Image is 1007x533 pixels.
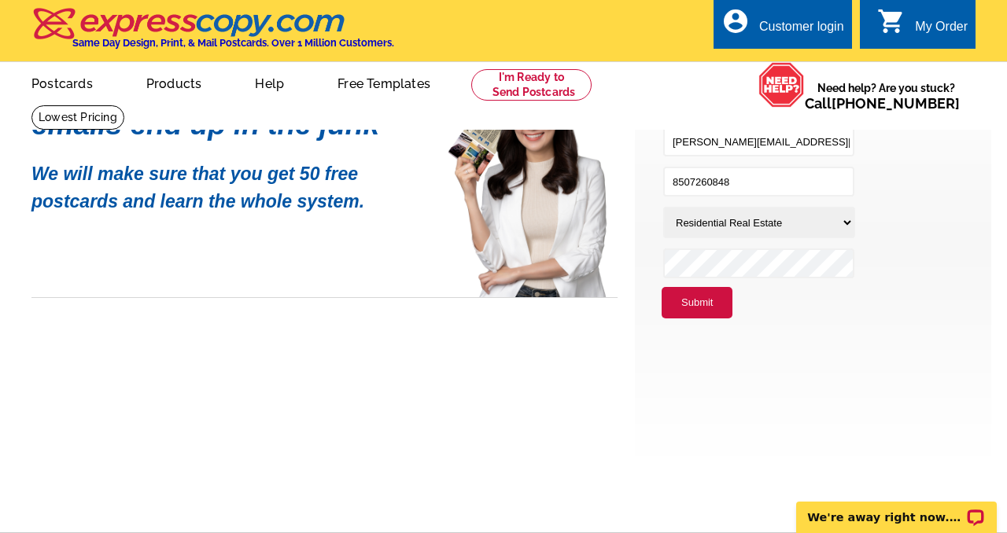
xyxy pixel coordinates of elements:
a: Postcards [6,64,118,101]
div: My Order [915,20,968,42]
h1: emails end up in the junk [31,116,425,133]
i: account_circle [721,7,750,35]
a: Products [121,64,227,101]
iframe: LiveChat chat widget [786,483,1007,533]
a: [PHONE_NUMBER] [832,95,960,112]
input: Email Address [663,127,854,156]
a: Free Templates [312,64,456,101]
div: Customer login [759,20,844,42]
button: Submit [662,287,732,318]
a: Same Day Design, Print, & Mail Postcards. Over 1 Million Customers. [31,19,394,49]
span: Need help? Are you stuck? [805,80,968,112]
a: shopping_cart My Order [877,17,968,37]
i: shopping_cart [877,7,906,35]
img: help [758,62,805,108]
a: account_circle Customer login [721,17,844,37]
a: Help [230,64,309,101]
input: Phone Number [663,167,854,197]
p: We will make sure that you get 50 free postcards and learn the whole system. [31,149,425,215]
h4: Same Day Design, Print, & Mail Postcards. Over 1 Million Customers. [72,37,394,49]
span: Call [805,95,960,112]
